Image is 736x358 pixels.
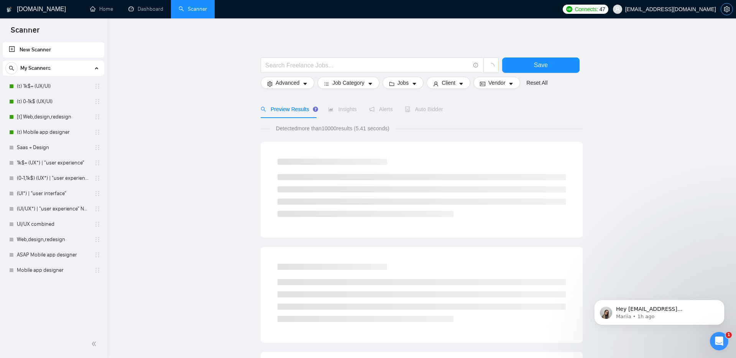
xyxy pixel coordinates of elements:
a: (UI*) | "user interface" [17,186,90,201]
span: Insights [328,106,356,112]
a: Web,design,redesign [17,232,90,247]
span: caret-down [368,81,373,87]
span: notification [369,107,375,112]
span: caret-down [458,81,464,87]
a: 1k$+ (UX*) | "user experience" [17,155,90,171]
a: (0-1,1k$) (UX*) | "user experience" [17,171,90,186]
span: double-left [91,340,99,348]
button: Save [502,57,580,73]
a: New Scanner [9,42,98,57]
span: loading [488,63,495,70]
span: Alerts [369,106,393,112]
iframe: Intercom live chat [710,332,728,350]
a: dashboardDashboard [128,6,163,12]
span: holder [94,129,100,135]
span: search [6,66,17,71]
button: barsJob Categorycaret-down [317,77,379,89]
p: Message from Mariia, sent 1h ago [33,30,132,36]
button: settingAdvancedcaret-down [261,77,314,89]
span: caret-down [412,81,417,87]
span: Client [442,79,455,87]
span: Hey [EMAIL_ADDRESS][DOMAIN_NAME], Looks like your Upwork agency Dobreon ran out of connects. We r... [33,22,129,127]
a: ASAP Mobile app designer [17,247,90,263]
a: [t] Web,design,redesign [17,109,90,125]
span: holder [94,114,100,120]
span: area-chart [328,107,333,112]
span: 47 [600,5,605,13]
span: holder [94,236,100,243]
span: user [615,7,620,12]
a: UI/UX combined [17,217,90,232]
a: Saas + Design [17,140,90,155]
span: idcard [480,81,485,87]
img: upwork-logo.png [566,6,572,12]
span: folder [389,81,394,87]
span: caret-down [302,81,308,87]
a: (t) 1k$+ (UX/UI) [17,79,90,94]
span: Vendor [488,79,505,87]
a: Mobile app designer [17,263,90,278]
a: homeHome [90,6,113,12]
span: holder [94,206,100,212]
span: Scanner [5,25,46,41]
span: caret-down [508,81,514,87]
span: My Scanners [20,61,51,76]
button: userClientcaret-down [427,77,470,89]
li: New Scanner [3,42,104,57]
span: search [261,107,266,112]
span: robot [405,107,410,112]
span: holder [94,267,100,273]
span: Jobs [398,79,409,87]
span: holder [94,160,100,166]
span: Advanced [276,79,299,87]
span: holder [94,221,100,227]
span: bars [324,81,329,87]
span: holder [94,83,100,89]
span: 1 [726,332,732,338]
input: Search Freelance Jobs... [265,61,470,70]
span: Job Category [332,79,364,87]
iframe: Intercom notifications message [583,284,736,337]
span: holder [94,190,100,197]
button: folderJobscaret-down [383,77,424,89]
span: user [433,81,439,87]
span: Preview Results [261,106,316,112]
span: Connects: [575,5,598,13]
span: setting [267,81,273,87]
a: (t) Mobile app designer [17,125,90,140]
span: Auto Bidder [405,106,443,112]
span: Save [534,60,548,70]
button: search [5,62,18,74]
span: holder [94,175,100,181]
a: (t) 0-1k$ (UX/UI) [17,94,90,109]
span: holder [94,145,100,151]
span: info-circle [473,63,478,68]
span: holder [94,252,100,258]
img: logo [7,3,12,16]
a: (UI/UX*) | "user experience" NEW [17,201,90,217]
a: searchScanner [179,6,207,12]
button: idcardVendorcaret-down [473,77,520,89]
a: Reset All [526,79,547,87]
span: holder [94,99,100,105]
span: Detected more than 10000 results (5.41 seconds) [271,124,395,133]
li: My Scanners [3,61,104,278]
div: Tooltip anchor [312,106,319,113]
a: setting [721,6,733,12]
button: setting [721,3,733,15]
